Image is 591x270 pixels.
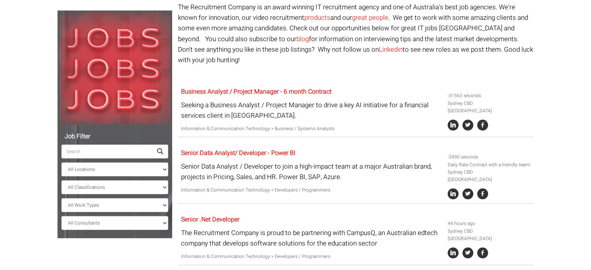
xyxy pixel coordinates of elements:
li: Sydney CBD [GEOGRAPHIC_DATA] [448,100,531,115]
a: Business Analyst / Project Manager - 6 month Contract [181,87,331,96]
a: products [304,13,330,23]
p: Senior Data Analyst / Developer to join a high-impact team at a major Australian brand, projects ... [181,161,442,182]
li: Sydney CBD [GEOGRAPHIC_DATA] [448,169,531,183]
input: Search [61,145,152,159]
li: Sydney CBD [GEOGRAPHIC_DATA] [448,228,531,242]
a: Linkedin [379,45,403,54]
p: Information & Communication Technology > Business / Systems Analysts [181,125,442,132]
img: Jobs, Jobs, Jobs [58,10,172,125]
a: great people [352,13,388,23]
a: Senior Data Analyst/ Developer - Power BI [181,148,295,158]
li: -3990 seconds [448,153,531,161]
a: blog [296,34,309,44]
p: Information & Communication Technology > Developers / Programmers [181,186,442,194]
li: -31563 seconds [448,92,531,99]
h5: Job Filter [61,133,168,140]
li: 44 hours ago [448,220,531,227]
p: Seeking a Business Analyst / Project Manager to drive a key AI initiative for a financial service... [181,100,442,121]
p: The Recruitment Company is an award winning IT recruitment agency and one of Australia's best job... [178,2,533,65]
p: The Recruitment Company is proud to be partnering with CampusQ, an Australian edtech company that... [181,228,442,249]
p: Information & Communication Technology > Developers / Programmers [181,253,442,260]
a: Senior .Net Developer [181,215,239,224]
li: Daily Rate Contract with a friendly team! [448,161,531,169]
